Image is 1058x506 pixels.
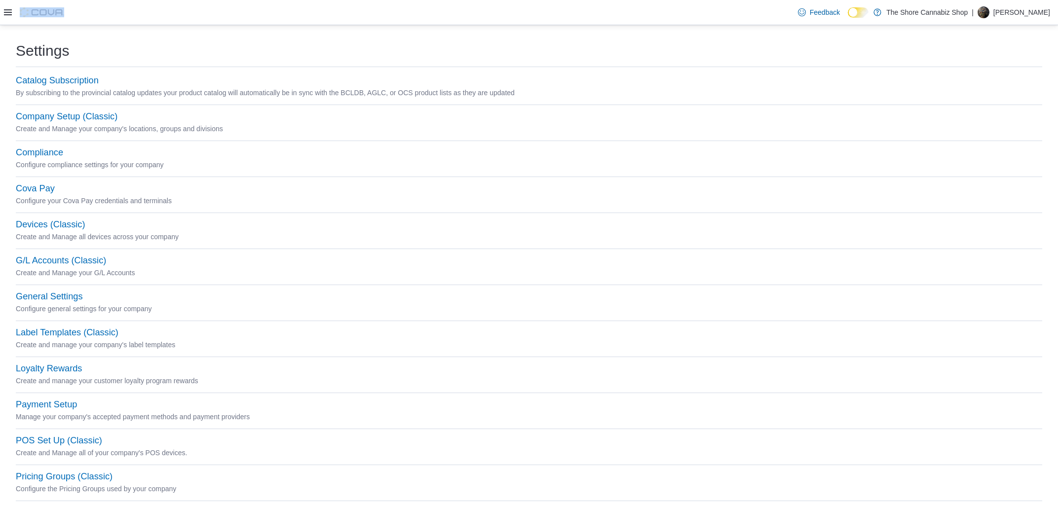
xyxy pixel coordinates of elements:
[16,471,113,482] button: Pricing Groups (Classic)
[16,483,1042,495] p: Configure the Pricing Groups used by your company
[16,267,1042,279] p: Create and Manage your G/L Accounts
[20,7,64,17] img: Cova
[16,435,102,446] button: POS Set Up (Classic)
[16,147,63,158] button: Compliance
[16,231,1042,243] p: Create and Manage all devices across your company
[16,399,77,410] button: Payment Setup
[16,159,1042,171] p: Configure compliance settings for your company
[848,7,869,18] input: Dark Mode
[16,411,1042,423] p: Manage your company's accepted payment methods and payment providers
[16,123,1042,135] p: Create and Manage your company's locations, groups and divisions
[16,291,82,302] button: General Settings
[16,327,118,338] button: Label Templates (Classic)
[993,6,1050,18] p: [PERSON_NAME]
[16,87,1042,99] p: By subscribing to the provincial catalog updates your product catalog will automatically be in sy...
[16,447,1042,459] p: Create and Manage all of your company's POS devices.
[16,41,69,61] h1: Settings
[16,219,85,230] button: Devices (Classic)
[886,6,968,18] p: The Shore Cannabiz Shop
[16,183,55,194] button: Cova Pay
[978,6,989,18] div: Will Anderson
[16,195,1042,207] p: Configure your Cova Pay credentials and terminals
[16,255,106,266] button: G/L Accounts (Classic)
[810,7,840,17] span: Feedback
[16,363,82,374] button: Loyalty Rewards
[16,303,1042,315] p: Configure general settings for your company
[794,2,844,22] a: Feedback
[16,339,1042,351] p: Create and manage your company's label templates
[972,6,974,18] p: |
[16,75,99,86] button: Catalog Subscription
[16,111,117,122] button: Company Setup (Classic)
[16,375,1042,387] p: Create and manage your customer loyalty program rewards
